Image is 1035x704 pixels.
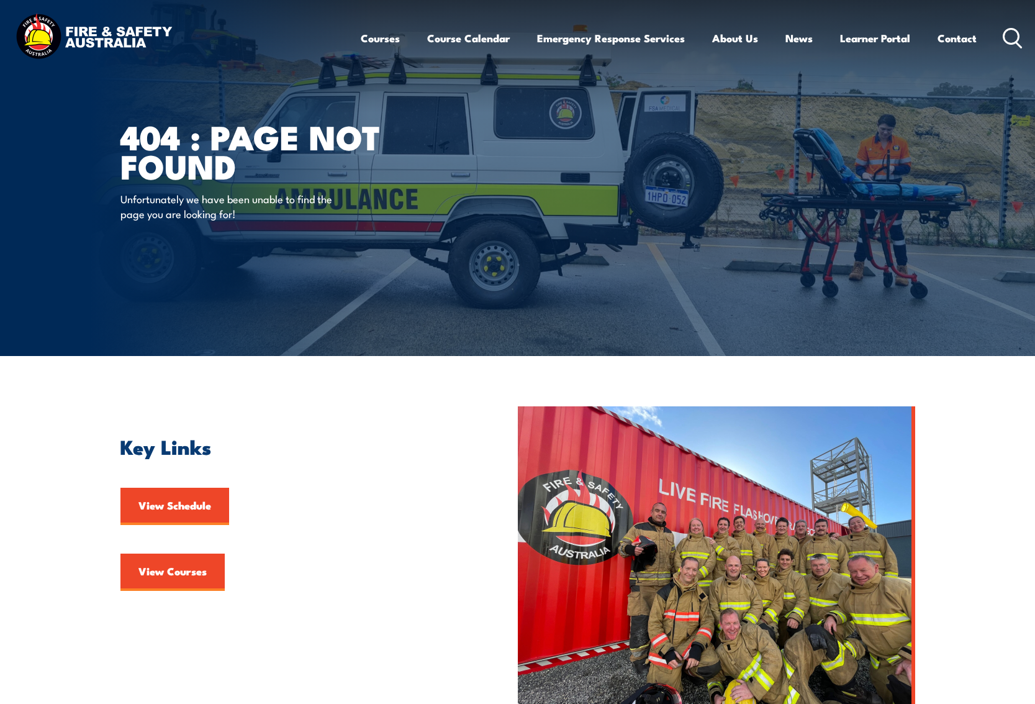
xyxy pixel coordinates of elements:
a: Contact [938,22,977,55]
a: About Us [712,22,758,55]
a: Learner Portal [840,22,910,55]
h2: Key Links [120,437,461,455]
a: View Schedule [120,488,229,525]
h1: 404 : Page Not Found [120,122,427,180]
a: Course Calendar [427,22,510,55]
a: View Courses [120,554,225,591]
a: Emergency Response Services [537,22,685,55]
p: Unfortunately we have been unable to find the page you are looking for! [120,191,347,221]
a: News [785,22,813,55]
a: Courses [361,22,400,55]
